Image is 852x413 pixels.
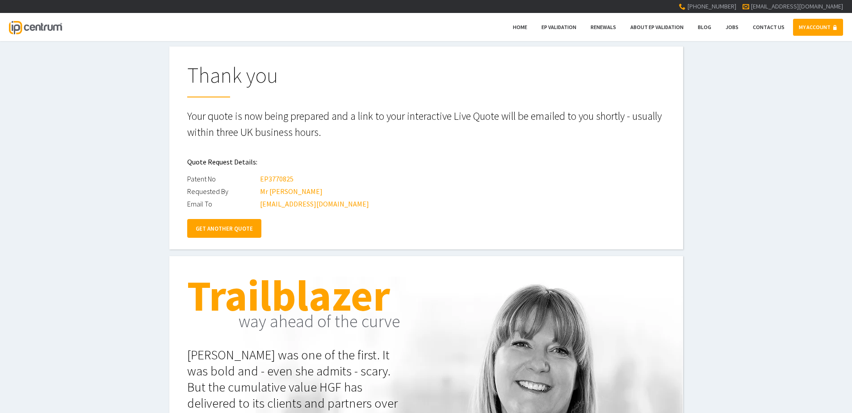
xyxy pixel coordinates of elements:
[720,19,744,36] a: Jobs
[625,19,689,36] a: About EP Validation
[687,2,736,10] span: [PHONE_NUMBER]
[536,19,582,36] a: EP Validation
[726,24,739,30] span: Jobs
[187,173,259,185] div: Patent No
[260,173,294,185] div: EP3770825
[793,19,843,36] a: MY ACCOUNT
[753,24,785,30] span: Contact Us
[187,185,259,198] div: Requested By
[9,13,62,41] a: IP Centrum
[260,198,369,210] div: [EMAIL_ADDRESS][DOMAIN_NAME]
[630,24,684,30] span: About EP Validation
[513,24,527,30] span: Home
[541,24,576,30] span: EP Validation
[585,19,622,36] a: Renewals
[187,151,665,173] h2: Quote Request Details:
[187,219,261,238] a: GET ANOTHER QUOTE
[747,19,790,36] a: Contact Us
[187,108,665,140] p: Your quote is now being prepared and a link to your interactive Live Quote will be emailed to you...
[507,19,533,36] a: Home
[751,2,843,10] a: [EMAIL_ADDRESS][DOMAIN_NAME]
[591,24,616,30] span: Renewals
[187,198,259,210] div: Email To
[260,185,323,198] div: Mr [PERSON_NAME]
[698,24,711,30] span: Blog
[187,64,665,97] h1: Thank you
[692,19,717,36] a: Blog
